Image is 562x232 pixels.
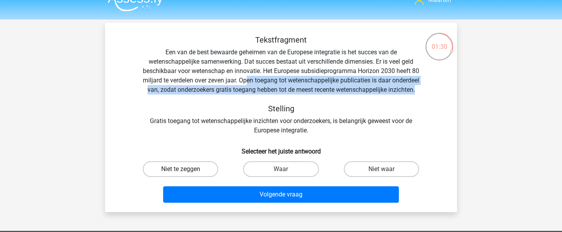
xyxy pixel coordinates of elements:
button: Volgende vraag [163,186,399,203]
h5: Tekstfragment [142,35,420,45]
label: Niet waar [344,161,419,177]
h6: Selecteer het juiste antwoord [117,141,445,155]
h5: Stelling [142,104,420,113]
div: 01:30 [425,32,454,52]
label: Niet te zeggen [143,161,218,177]
label: Waar [243,161,318,177]
div: Een van de best bewaarde geheimen van de Europese integratie is het succes van de wetenschappelij... [117,35,445,135]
